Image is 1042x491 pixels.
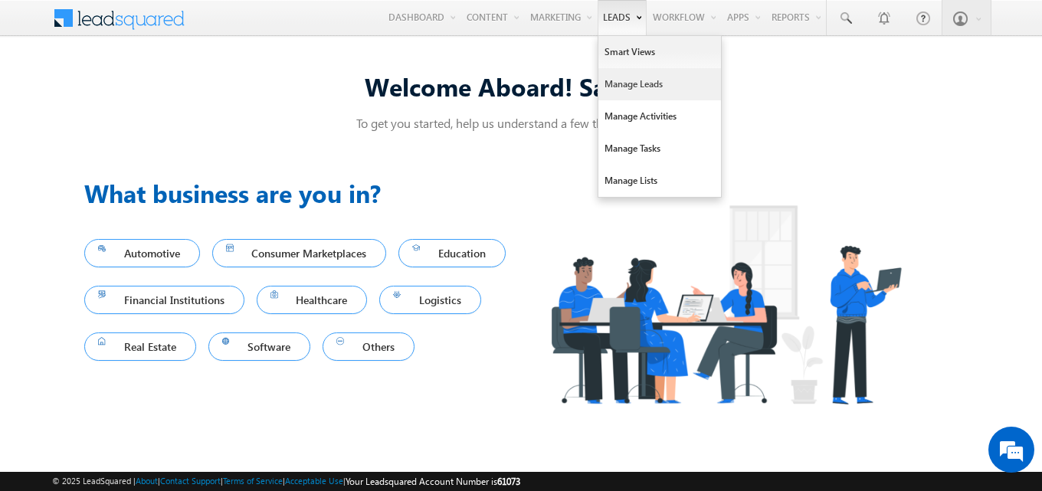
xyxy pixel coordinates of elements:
[52,474,520,489] span: © 2025 LeadSquared | | | | |
[598,165,721,197] a: Manage Lists
[98,336,182,357] span: Real Estate
[84,70,958,103] div: Welcome Aboard! Sandeep
[160,476,221,486] a: Contact Support
[84,115,958,131] p: To get you started, help us understand a few things about you!
[598,36,721,68] a: Smart Views
[598,100,721,133] a: Manage Activities
[226,243,373,264] span: Consumer Marketplaces
[346,476,520,487] span: Your Leadsquared Account Number is
[412,243,492,264] span: Education
[84,175,521,211] h3: What business are you in?
[393,290,467,310] span: Logistics
[521,175,930,434] img: Industry.png
[223,476,283,486] a: Terms of Service
[136,476,158,486] a: About
[336,336,401,357] span: Others
[222,336,297,357] span: Software
[598,68,721,100] a: Manage Leads
[98,243,186,264] span: Automotive
[98,290,231,310] span: Financial Institutions
[598,133,721,165] a: Manage Tasks
[285,476,343,486] a: Acceptable Use
[497,476,520,487] span: 61073
[270,290,354,310] span: Healthcare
